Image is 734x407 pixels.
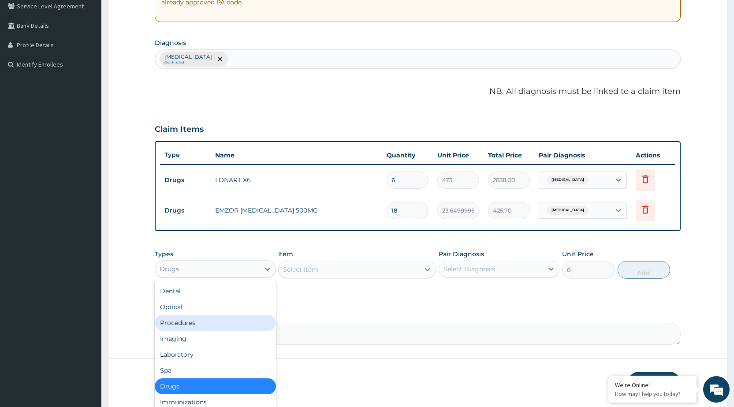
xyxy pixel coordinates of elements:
small: Confirmed [164,60,212,65]
th: Unit Price [433,146,484,164]
th: Type [160,147,211,163]
p: NB: All diagnosis must be linked to a claim item [155,86,681,97]
div: Procedures [155,315,276,331]
div: Minimize live chat window [145,4,166,26]
th: Quantity [382,146,433,164]
span: We're online! [51,111,122,200]
span: [MEDICAL_DATA] [547,206,589,215]
div: We're Online! [615,381,690,389]
th: Actions [631,146,675,164]
th: Total Price [484,146,534,164]
div: Select Diagnosis [443,265,495,273]
div: Spa [155,362,276,378]
td: Drugs [160,202,211,219]
th: Pair Diagnosis [534,146,631,164]
label: Comment [155,310,681,318]
label: Diagnosis [155,38,186,47]
div: Laboratory [155,347,276,362]
h3: Claim Items [155,125,204,134]
span: [MEDICAL_DATA] [547,175,589,184]
td: EMZOR [MEDICAL_DATA] 500MG [211,202,382,219]
th: Name [211,146,382,164]
div: Imaging [155,331,276,347]
label: Unit Price [562,250,594,258]
div: Select Item [283,265,318,274]
div: Dental [155,283,276,299]
td: LONART X6 [211,171,382,189]
div: Optical [155,299,276,315]
p: [MEDICAL_DATA] [164,53,212,60]
label: Pair Diagnosis [439,250,484,258]
span: remove selection option [216,55,224,63]
div: Drugs [155,378,276,394]
td: Drugs [160,172,211,188]
label: Types [155,250,173,258]
button: Submit [628,372,681,395]
label: Item [278,250,293,258]
img: d_794563401_company_1708531726252_794563401 [16,44,36,66]
div: Drugs [160,265,179,273]
button: Add [618,261,670,279]
div: Chat with us now [46,49,148,61]
p: How may I help you today? [615,390,690,398]
textarea: Type your message and hit 'Enter' [4,241,168,272]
